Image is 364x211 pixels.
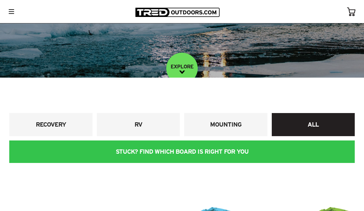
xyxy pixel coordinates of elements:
[135,8,220,17] img: TRED Outdoors America
[101,120,176,129] h4: RV
[276,120,350,129] h4: ALL
[272,113,355,136] a: ALL
[179,71,185,74] img: down-image
[347,7,355,16] img: cart-icon
[9,9,14,14] img: menu-icon
[9,113,93,136] a: RECOVERY
[97,113,180,136] a: RV
[184,113,267,136] a: MOUNTING
[9,140,355,163] div: STUCK? FIND WHICH BOARD IS RIGHT FOR YOU
[166,53,198,84] a: EXPLORE
[189,120,263,129] h4: MOUNTING
[14,120,88,129] h4: RECOVERY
